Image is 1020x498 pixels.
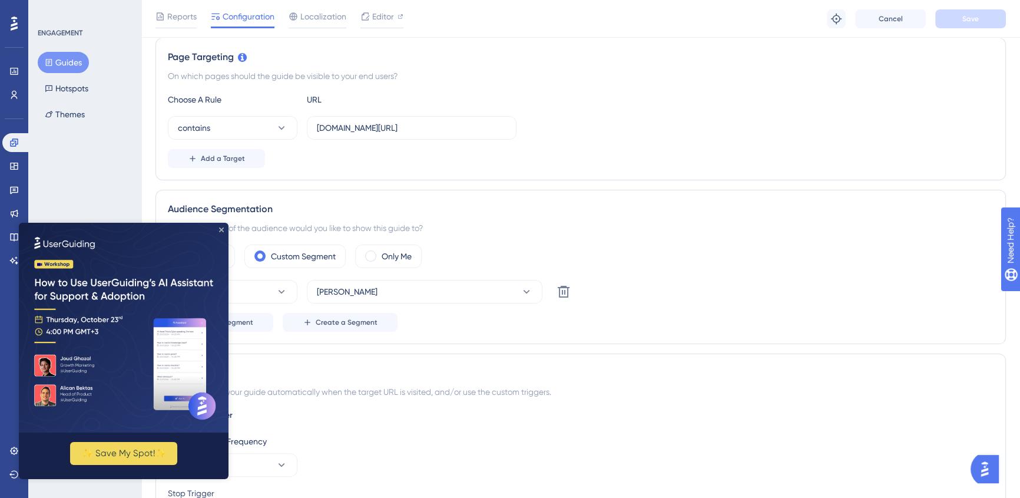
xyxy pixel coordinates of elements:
div: On which pages should the guide be visible to your end users? [168,69,993,83]
span: Localization [300,9,346,24]
iframe: UserGuiding AI Assistant Launcher [971,451,1006,487]
button: Save [935,9,1006,28]
input: yourwebsite.com/path [317,121,506,134]
button: [PERSON_NAME] [307,280,542,304]
button: Cancel [855,9,926,28]
button: Always [168,453,297,477]
div: Audience Segmentation [168,202,993,216]
button: Guides [38,52,89,73]
span: Need Help? [28,3,74,17]
button: Add a Target [168,149,265,168]
button: contains [168,116,297,140]
span: Configuration [223,9,274,24]
button: matches [168,280,297,304]
div: URL [307,93,436,107]
span: Create a Segment [316,318,377,327]
button: ✨ Save My Spot!✨ [51,219,158,242]
div: Choose A Rule [168,93,297,107]
span: contains [178,121,210,135]
button: Themes [38,104,92,125]
span: Editor [372,9,394,24]
label: Custom Segment [271,249,336,263]
span: Cancel [879,14,903,24]
span: Reports [167,9,197,24]
label: Only Me [382,249,412,263]
span: Add a Target [201,154,245,163]
div: Which segment of the audience would you like to show this guide to? [168,221,993,235]
span: Save [962,14,979,24]
span: [PERSON_NAME] [317,285,377,299]
button: Hotspots [38,78,95,99]
button: Create a Segment [283,313,398,332]
div: Set the Appear Frequency [168,434,993,448]
div: You can trigger your guide automatically when the target URL is visited, and/or use the custom tr... [168,385,993,399]
div: Page Targeting [168,50,993,64]
div: Close Preview [200,5,205,9]
div: ENGAGEMENT [38,28,82,38]
div: Trigger [168,366,993,380]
